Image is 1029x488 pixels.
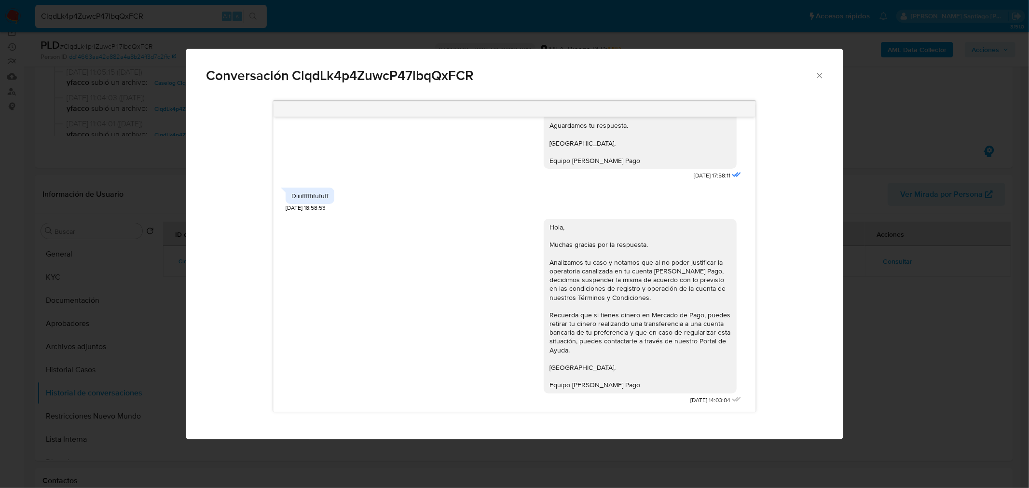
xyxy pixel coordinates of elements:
[186,49,844,440] div: Comunicación
[549,223,731,390] div: Hola, Muchas gracias por la respuesta. Analizamos tu caso y notamos que al no poder justificar la...
[206,69,815,82] span: Conversación ClqdLk4p4ZuwcP47lbqQxFCR
[815,71,823,80] button: Cerrar
[694,172,730,180] span: [DATE] 17:58:11
[286,204,326,212] span: [DATE] 18:58:53
[690,396,730,405] span: [DATE] 14:03:04
[291,191,329,200] div: Diiiifffffifufuff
